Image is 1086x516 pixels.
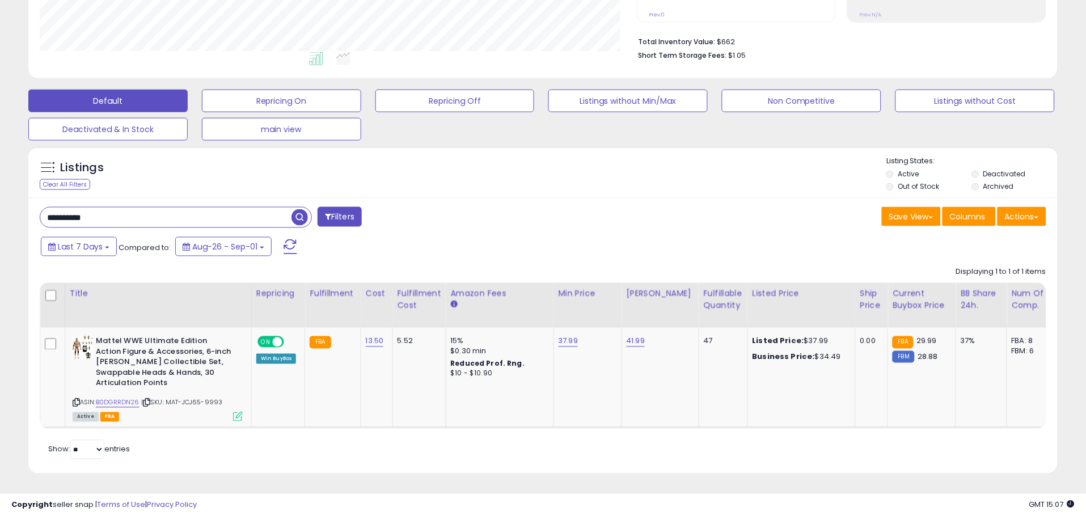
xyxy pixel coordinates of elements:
div: Win BuyBox [256,354,297,364]
div: Repricing [256,287,301,299]
div: BB Share 24h. [961,287,1002,311]
a: Privacy Policy [147,499,197,510]
div: Fulfillable Quantity [704,287,743,311]
small: Amazon Fees. [451,299,458,310]
button: Actions [998,207,1046,226]
button: Listings without Min/Max [548,90,708,112]
button: Default [28,90,188,112]
button: Repricing On [202,90,361,112]
small: Prev: N/A [860,11,882,18]
b: Short Term Storage Fees: [639,50,727,60]
div: Amazon Fees [451,287,549,299]
div: $0.30 min [451,346,545,357]
div: 5.52 [398,336,437,346]
li: $662 [639,34,1038,48]
b: Reduced Prof. Rng. [451,359,525,369]
span: OFF [282,337,301,347]
span: 28.88 [918,352,938,362]
div: Fulfillment [310,287,356,299]
a: B0DGRRDN26 [96,398,140,408]
div: Min Price [559,287,617,299]
span: 29.99 [916,336,937,346]
span: All listings currently available for purchase on Amazon [73,412,99,422]
div: Title [70,287,247,299]
div: 47 [704,336,739,346]
div: Cost [366,287,388,299]
small: FBA [310,336,331,349]
span: 2025-09-9 15:07 GMT [1029,499,1075,510]
span: Columns [950,211,986,222]
small: Prev: 0 [649,11,665,18]
div: Listed Price [753,287,851,299]
p: Listing States: [886,156,1058,167]
span: Last 7 Days [58,241,103,252]
div: Current Buybox Price [893,287,951,311]
a: 37.99 [559,336,578,347]
div: $34.49 [753,352,847,362]
span: FBA [100,412,120,422]
a: 41.99 [627,336,645,347]
div: 0.00 [860,336,879,346]
b: Total Inventory Value: [639,37,716,46]
button: Save View [882,207,941,226]
div: 15% [451,336,545,346]
div: Num of Comp. [1012,287,1053,311]
div: $10 - $10.90 [451,369,545,379]
small: FBM [893,351,915,363]
a: 13.50 [366,336,384,347]
button: Deactivated & In Stock [28,118,188,141]
label: Active [898,169,919,179]
button: Non Competitive [722,90,881,112]
div: $37.99 [753,336,847,346]
label: Out of Stock [898,181,940,191]
span: Aug-26 - Sep-01 [192,241,257,252]
label: Deactivated [983,169,1026,179]
h5: Listings [60,160,104,176]
span: $1.05 [729,50,746,61]
div: Ship Price [860,287,883,311]
div: seller snap | | [11,500,197,510]
a: Terms of Use [97,499,145,510]
span: ON [259,337,273,347]
small: FBA [893,336,914,349]
div: Clear All Filters [40,179,90,190]
div: [PERSON_NAME] [627,287,694,299]
button: Last 7 Days [41,237,117,256]
button: Aug-26 - Sep-01 [175,237,272,256]
div: ASIN: [73,336,243,420]
b: Listed Price: [753,336,804,346]
button: main view [202,118,361,141]
button: Columns [943,207,996,226]
div: Displaying 1 to 1 of 1 items [956,267,1046,277]
button: Repricing Off [375,90,535,112]
div: FBM: 6 [1012,346,1049,357]
span: Show: entries [48,444,130,455]
div: Fulfillment Cost [398,287,441,311]
b: Business Price: [753,352,815,362]
span: | SKU: MAT-JCJ65-9993 [141,398,223,407]
button: Listings without Cost [895,90,1055,112]
strong: Copyright [11,499,53,510]
label: Archived [983,181,1014,191]
div: FBA: 8 [1012,336,1049,346]
img: 41voYlf3HAL._SL40_.jpg [73,336,93,359]
button: Filters [318,207,362,227]
b: Mattel WWE Ultimate Edition Action Figure & Accessories, 6-inch [PERSON_NAME] Collectible Set, Sw... [96,336,234,392]
div: 37% [961,336,998,346]
span: Compared to: [119,242,171,253]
